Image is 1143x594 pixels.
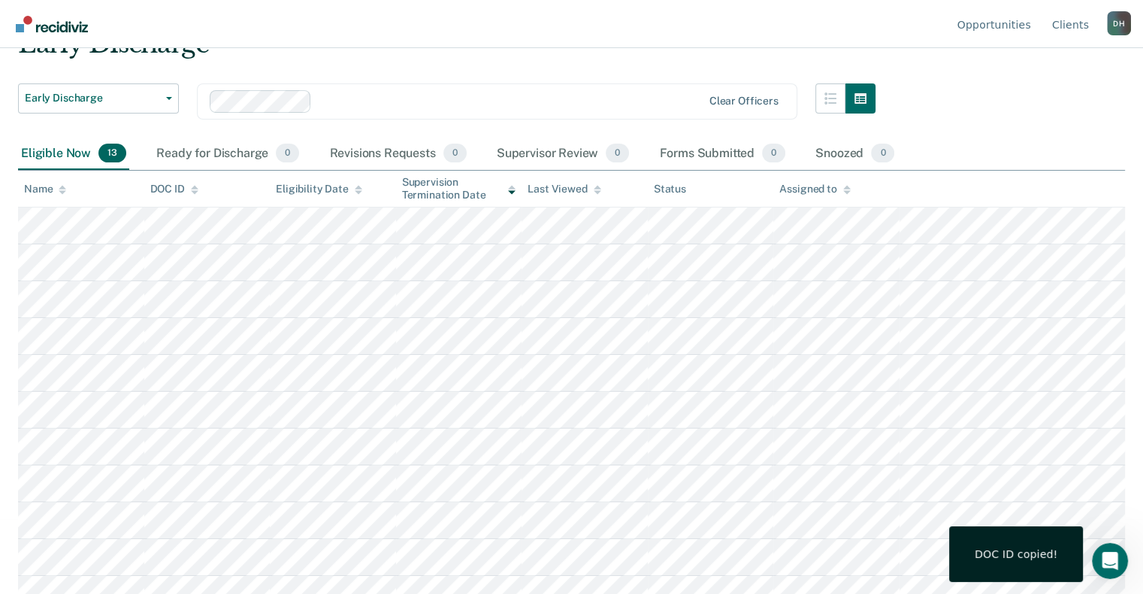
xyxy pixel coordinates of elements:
[18,83,179,114] button: Early Discharge
[150,183,198,195] div: DOC ID
[654,183,686,195] div: Status
[1107,11,1131,35] button: Profile dropdown button
[402,176,516,202] div: Supervision Termination Date
[326,138,469,171] div: Revisions Requests0
[779,183,850,195] div: Assigned to
[709,95,779,108] div: Clear officers
[16,16,88,32] img: Recidiviz
[18,138,129,171] div: Eligible Now13
[528,183,600,195] div: Last Viewed
[494,138,633,171] div: Supervisor Review0
[762,144,785,163] span: 0
[656,138,788,171] div: Forms Submitted0
[18,29,875,71] div: Early Discharge
[606,144,629,163] span: 0
[871,144,894,163] span: 0
[25,92,160,105] span: Early Discharge
[975,547,1057,561] div: DOC ID copied!
[1107,11,1131,35] div: D H
[1092,543,1128,579] iframe: Intercom live chat
[24,183,66,195] div: Name
[276,183,362,195] div: Eligibility Date
[443,144,467,163] span: 0
[153,138,302,171] div: Ready for Discharge0
[98,144,126,163] span: 13
[276,144,299,163] span: 0
[812,138,897,171] div: Snoozed0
